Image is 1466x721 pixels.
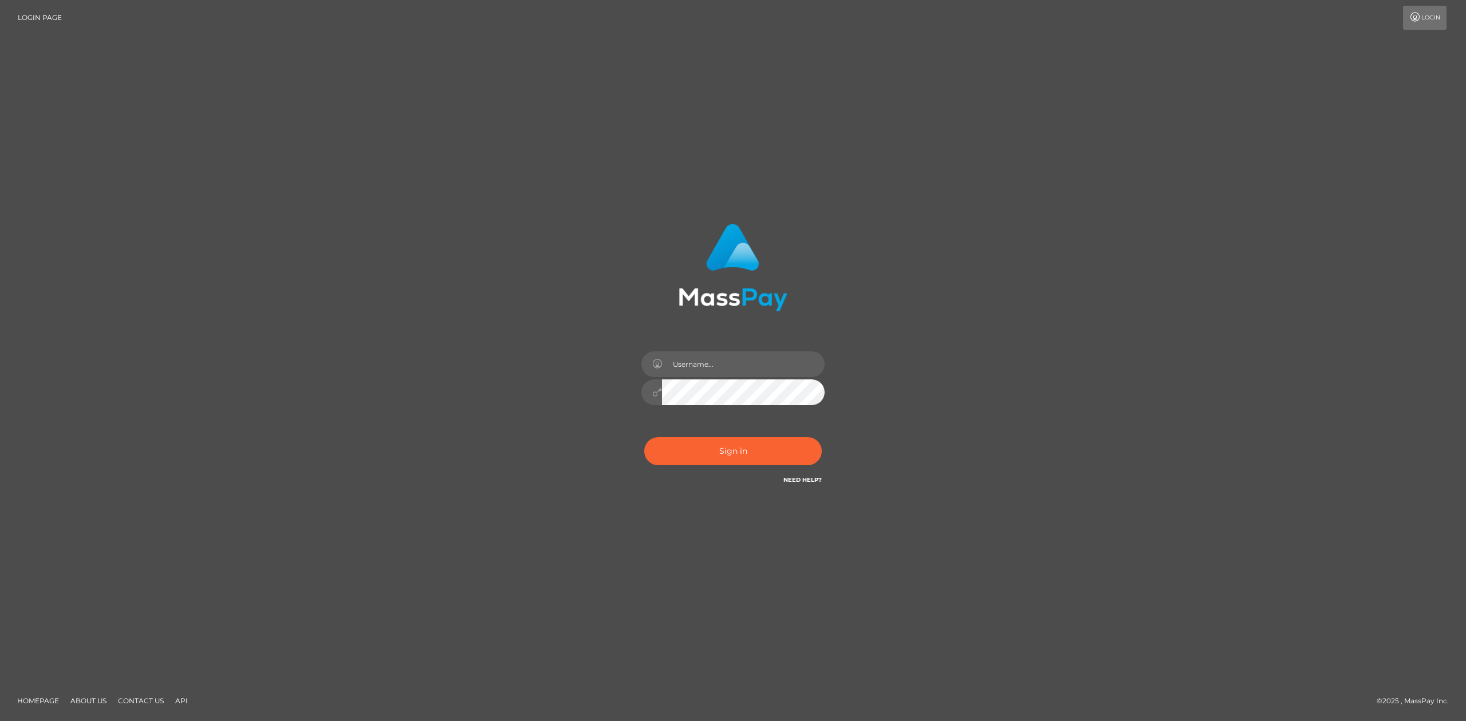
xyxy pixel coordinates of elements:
a: About Us [66,692,111,710]
a: Need Help? [783,476,822,484]
a: API [171,692,192,710]
a: Homepage [13,692,64,710]
a: Login [1403,6,1447,30]
button: Sign in [644,437,822,465]
img: MassPay Login [679,224,787,311]
div: © 2025 , MassPay Inc. [1377,695,1457,707]
a: Contact Us [113,692,168,710]
input: Username... [662,351,825,377]
a: Login Page [18,6,62,30]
